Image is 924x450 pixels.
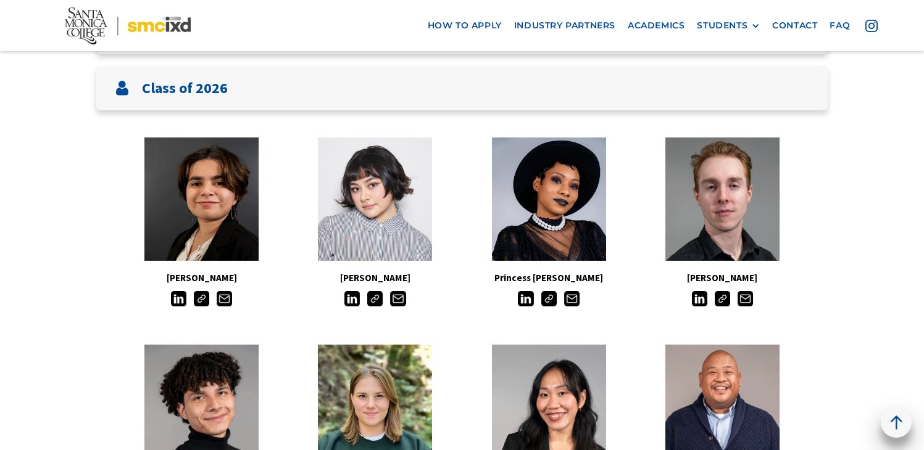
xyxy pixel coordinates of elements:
[115,81,130,96] img: User icon
[541,291,557,306] img: Link icon
[422,14,508,37] a: how to apply
[715,291,730,306] img: Link icon
[697,20,747,31] div: STUDENTS
[194,291,209,306] img: Link icon
[697,20,760,31] div: STUDENTS
[564,291,580,306] img: Email icon
[636,270,809,286] h5: [PERSON_NAME]
[390,291,406,306] img: Email icon
[115,270,288,286] h5: [PERSON_NAME]
[65,7,191,44] img: Santa Monica College - SMC IxD logo
[865,20,878,32] img: icon - instagram
[508,14,622,37] a: industry partners
[142,80,228,97] h3: Class of 2026
[692,291,707,306] img: LinkedIn icon
[217,291,232,306] img: Email icon
[738,291,753,306] img: Email icon
[344,291,360,306] img: LinkedIn icon
[171,291,186,306] img: LinkedIn icon
[518,291,533,306] img: LinkedIn icon
[622,14,691,37] a: Academics
[766,14,823,37] a: contact
[462,270,636,286] h5: Princess [PERSON_NAME]
[881,407,912,438] a: back to top
[367,291,383,306] img: Link icon
[823,14,856,37] a: faq
[288,270,462,286] h5: [PERSON_NAME]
